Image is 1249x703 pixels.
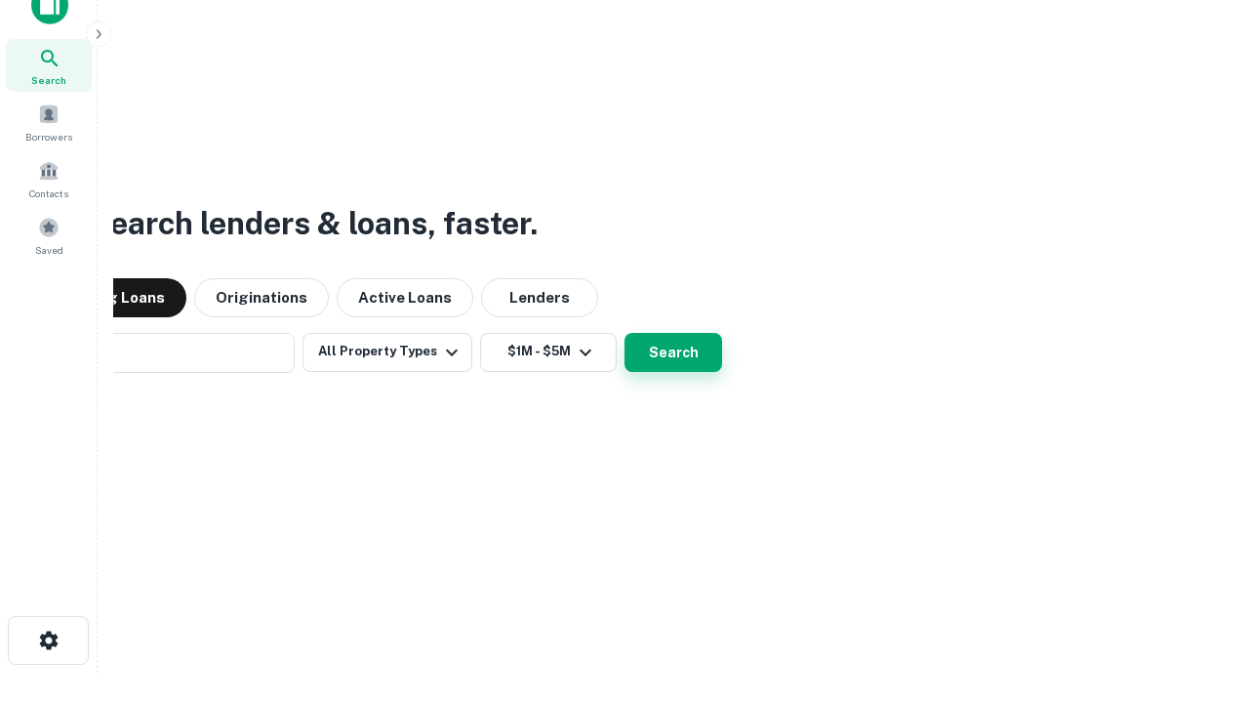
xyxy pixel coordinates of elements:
[337,278,473,317] button: Active Loans
[6,96,92,148] a: Borrowers
[6,209,92,262] a: Saved
[481,278,598,317] button: Lenders
[35,242,63,258] span: Saved
[25,129,72,145] span: Borrowers
[6,152,92,205] a: Contacts
[89,200,538,247] h3: Search lenders & loans, faster.
[6,39,92,92] a: Search
[194,278,329,317] button: Originations
[31,72,66,88] span: Search
[29,186,68,201] span: Contacts
[480,333,617,372] button: $1M - $5M
[1151,547,1249,641] iframe: Chat Widget
[302,333,472,372] button: All Property Types
[624,333,722,372] button: Search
